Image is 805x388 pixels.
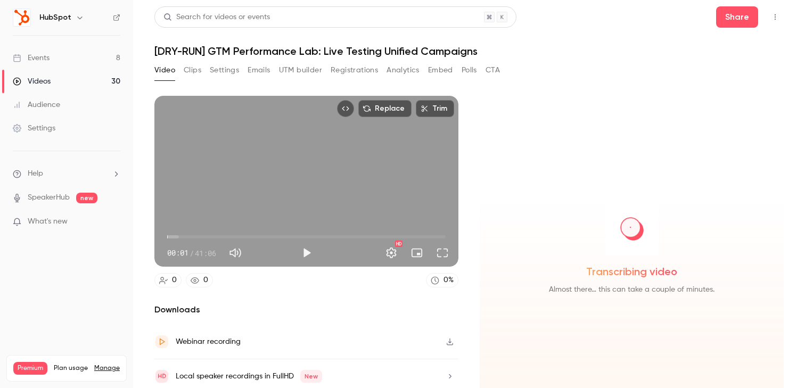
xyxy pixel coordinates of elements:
span: New [300,370,322,383]
button: Embed video [337,100,354,117]
div: Settings [13,123,55,134]
button: Settings [210,62,239,79]
span: Transcribing video [586,264,677,279]
div: Webinar recording [176,335,241,348]
button: Turn on miniplayer [406,242,428,263]
div: Local speaker recordings in FullHD [176,370,322,383]
div: Videos [13,76,51,87]
button: Share [716,6,758,28]
a: 0 [186,273,213,287]
div: Audience [13,100,60,110]
div: 0 [172,275,177,286]
h1: [DRY-RUN] GTM Performance Lab: Live Testing Unified Campaigns [154,45,784,57]
button: Video [154,62,175,79]
span: 00:01 [167,247,188,259]
iframe: Noticeable Trigger [108,217,120,227]
button: Mute [225,242,246,263]
span: What's new [28,216,68,227]
span: Premium [13,362,47,375]
div: 0 % [443,275,454,286]
span: Almost there… this can take a couple of minutes. [549,283,714,296]
div: HD [395,241,402,247]
div: 00:01 [167,247,216,259]
span: Plan usage [54,364,88,373]
span: 41:06 [195,247,216,259]
img: HubSpot [13,9,30,26]
div: Search for videos or events [163,12,270,23]
button: Embed [428,62,453,79]
button: Emails [248,62,270,79]
button: Top Bar Actions [767,9,784,26]
button: Clips [184,62,201,79]
a: Manage [94,364,120,373]
button: Analytics [387,62,420,79]
span: new [76,193,97,203]
span: / [190,247,194,259]
div: Events [13,53,50,63]
a: 0% [426,273,458,287]
span: Help [28,168,43,179]
div: 0 [203,275,208,286]
button: Full screen [432,242,453,263]
button: Trim [416,100,454,117]
button: Replace [358,100,412,117]
button: Settings [381,242,402,263]
button: Play [296,242,317,263]
a: 0 [154,273,182,287]
h2: Downloads [154,303,458,316]
button: Polls [462,62,477,79]
button: CTA [486,62,500,79]
h6: HubSpot [39,12,71,23]
li: help-dropdown-opener [13,168,120,179]
button: UTM builder [279,62,322,79]
a: SpeakerHub [28,192,70,203]
button: Registrations [331,62,378,79]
